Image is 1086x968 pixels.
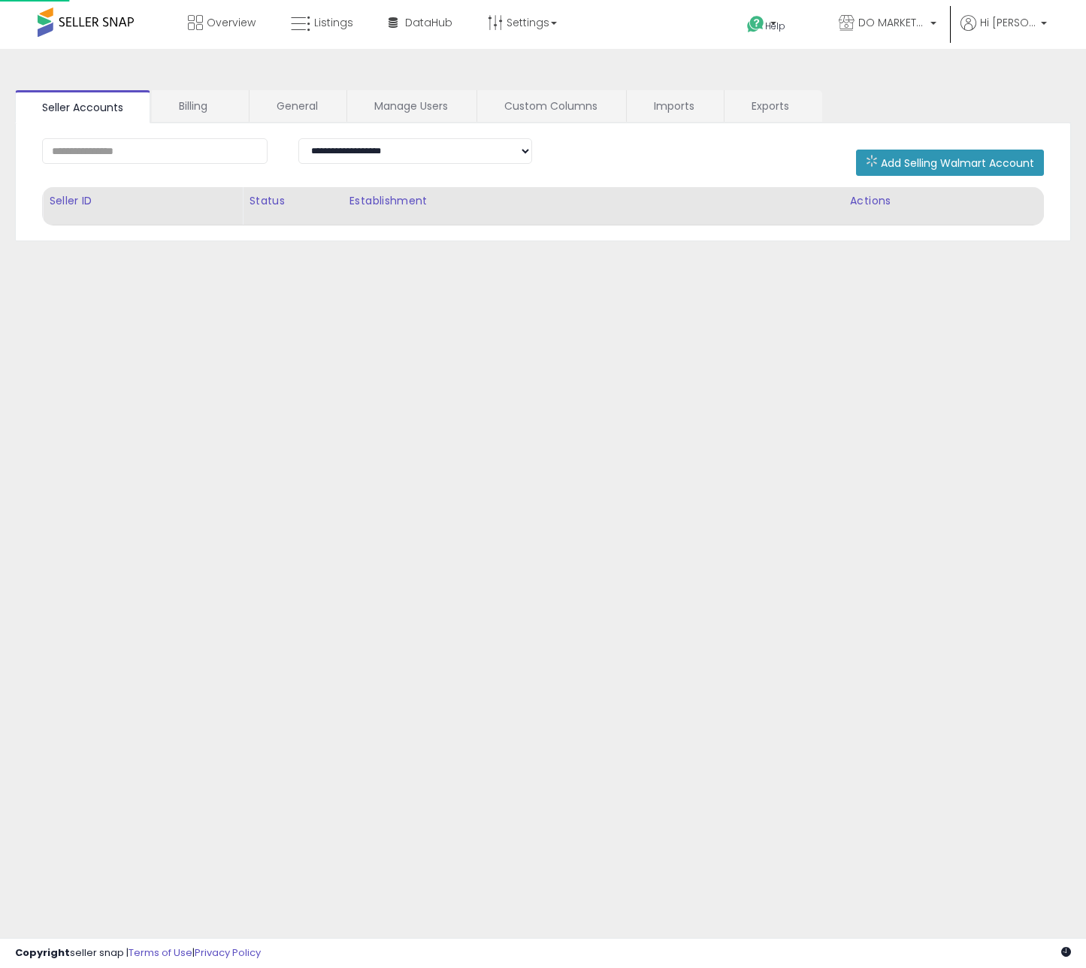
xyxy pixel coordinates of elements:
[856,150,1044,176] button: Add Selling Walmart Account
[477,90,625,122] a: Custom Columns
[207,15,256,30] span: Overview
[405,15,452,30] span: DataHub
[314,15,353,30] span: Listings
[49,193,236,209] div: Seller ID
[250,90,345,122] a: General
[349,193,837,209] div: Establishment
[735,4,815,49] a: Help
[765,20,785,32] span: Help
[746,15,765,34] i: Get Help
[627,90,722,122] a: Imports
[152,90,247,122] a: Billing
[249,193,336,209] div: Status
[980,15,1036,30] span: Hi [PERSON_NAME]
[858,15,926,30] span: DO MARKETPLACE LLC
[881,156,1034,171] span: Add Selling Walmart Account
[960,15,1047,49] a: Hi [PERSON_NAME]
[15,90,150,123] a: Seller Accounts
[725,90,821,122] a: Exports
[347,90,475,122] a: Manage Users
[850,193,1037,209] div: Actions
